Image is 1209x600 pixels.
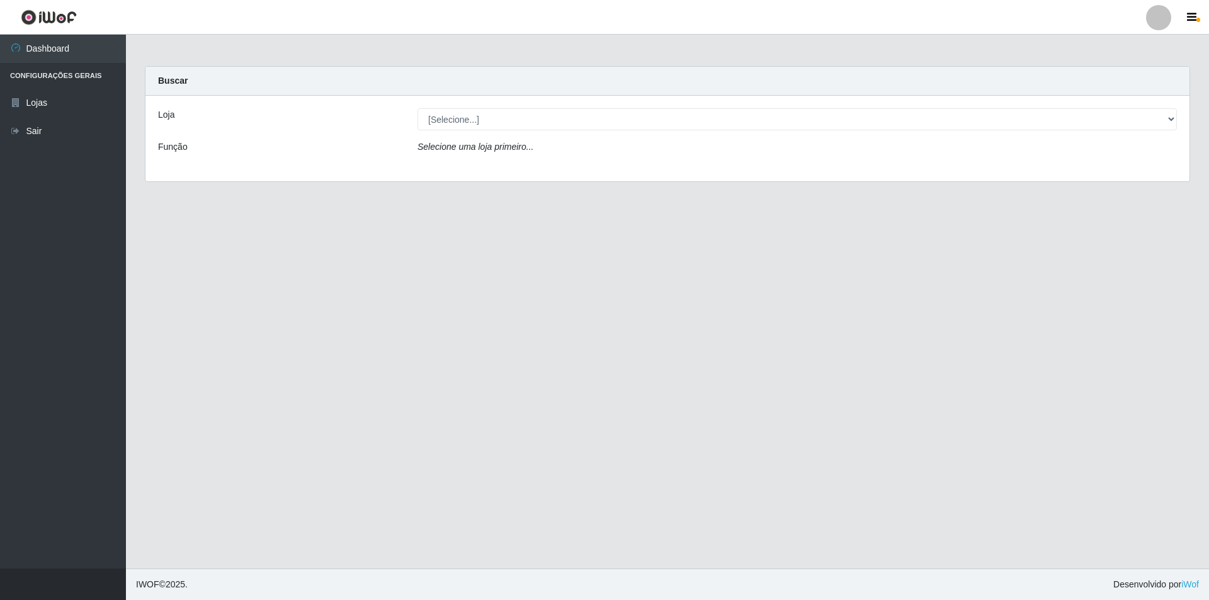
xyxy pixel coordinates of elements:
span: Desenvolvido por [1113,578,1199,591]
strong: Buscar [158,76,188,86]
i: Selecione uma loja primeiro... [417,142,533,152]
span: IWOF [136,579,159,589]
span: © 2025 . [136,578,188,591]
img: CoreUI Logo [21,9,77,25]
label: Loja [158,108,174,122]
label: Função [158,140,188,154]
a: iWof [1181,579,1199,589]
